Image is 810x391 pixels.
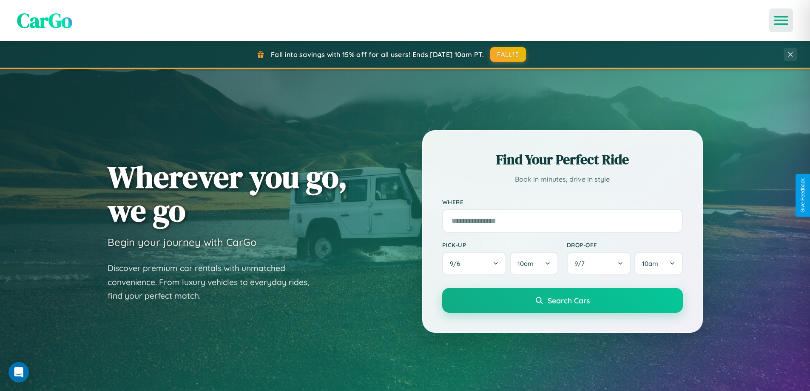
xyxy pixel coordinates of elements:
button: 10am [634,252,682,275]
span: 9 / 7 [574,260,589,268]
label: Drop-off [567,241,683,248]
h1: Wherever you go, we go [108,160,347,227]
button: Open menu [769,9,793,32]
button: Search Cars [442,288,683,313]
span: CarGo [17,6,72,34]
div: Open Intercom Messenger [9,362,29,382]
span: 10am [517,260,534,268]
label: Where [442,198,683,205]
label: Pick-up [442,241,558,248]
span: 10am [642,260,658,268]
h2: Find Your Perfect Ride [442,150,683,169]
p: Book in minutes, drive in style [442,173,683,186]
button: 9/6 [442,252,507,275]
h3: Begin your journey with CarGo [108,236,257,248]
button: 9/7 [567,252,631,275]
p: Discover premium car rentals with unmatched convenience. From luxury vehicles to everyday rides, ... [108,261,320,303]
span: 9 / 6 [450,260,464,268]
span: Fall into savings with 15% off for all users! Ends [DATE] 10am PT. [271,50,484,59]
span: Search Cars [548,296,590,305]
button: 10am [510,252,558,275]
div: Give Feedback [800,178,806,213]
button: FALL15 [490,47,526,62]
